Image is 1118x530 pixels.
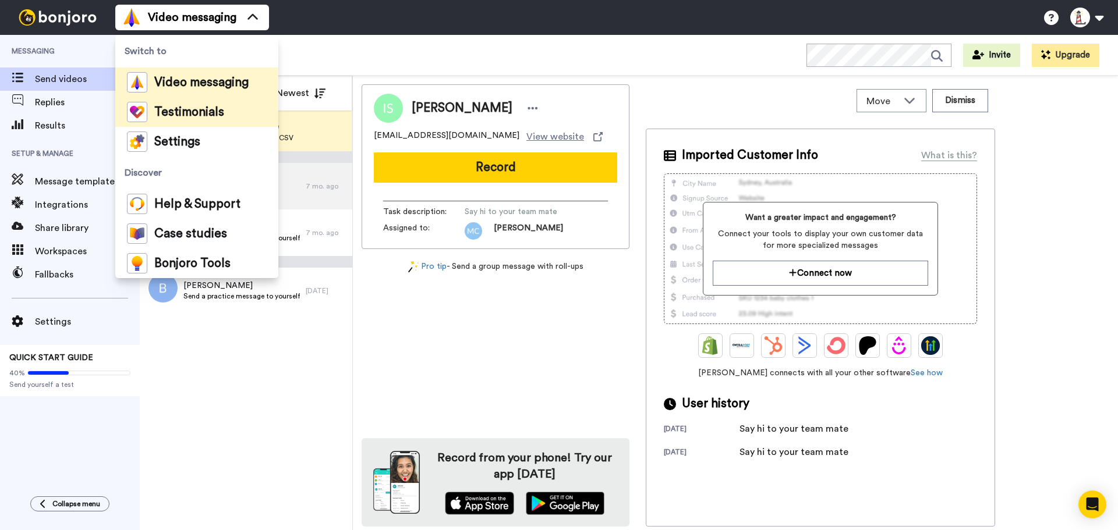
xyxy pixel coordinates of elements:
img: ActiveCampaign [795,336,814,355]
span: Integrations [35,198,140,212]
a: View website [526,130,603,144]
div: [DATE] [664,424,740,436]
span: Say hi to your team mate [465,206,575,218]
span: Results [35,119,140,133]
span: Task description : [383,206,465,218]
button: Invite [963,44,1020,67]
span: [PERSON_NAME] [183,280,300,291]
div: Say hi to your team mate [740,422,848,436]
img: Hubspot [764,336,783,355]
div: 7 mo. ago [306,182,346,191]
img: settings-colored.svg [127,131,147,152]
img: Image of Ilana Sherman [374,94,403,123]
span: Testimonials [154,106,224,118]
a: Help & Support [115,189,278,219]
img: bj-tools-colored.svg [127,253,147,273]
img: download [373,451,420,514]
img: appstore [445,492,514,515]
span: Settings [154,136,200,148]
a: Bonjoro Tools [115,248,278,278]
span: Workspaces [35,244,140,258]
span: Collapse menu [52,499,100,508]
img: Patreon [858,336,877,355]
img: GoHighLevel [921,336,940,355]
div: What is this? [921,148,977,162]
a: Testimonials [115,97,278,127]
img: help-and-support-colored.svg [127,194,147,214]
button: Collapse menu [30,496,109,511]
img: Shopify [701,336,720,355]
img: magic-wand.svg [408,261,419,273]
a: Case studies [115,219,278,248]
img: vm-color.svg [127,72,147,93]
span: [PERSON_NAME] [494,222,563,240]
a: Settings [115,127,278,156]
span: Video messaging [154,77,249,88]
span: Share library [35,221,140,235]
img: Ontraport [733,336,751,355]
span: Settings [35,315,140,329]
img: Drip [890,336,908,355]
span: 40% [9,368,25,378]
span: QUICK START GUIDE [9,354,93,362]
div: Say hi to your team mate [740,445,848,459]
img: tm-color.svg [127,102,147,122]
span: User history [682,395,749,412]
span: Fallbacks [35,268,140,282]
span: [PERSON_NAME] [412,99,512,117]
a: See how [911,369,943,377]
span: Imported Customer Info [682,147,818,164]
span: Send yourself a test [9,380,130,389]
button: Dismiss [932,89,988,112]
span: Assigned to: [383,222,465,240]
button: Upgrade [1032,44,1099,67]
span: Move [866,94,898,108]
span: [EMAIL_ADDRESS][DOMAIN_NAME] [374,130,519,144]
span: Connect your tools to display your own customer data for more specialized messages [713,228,928,251]
span: Want a greater impact and engagement? [713,212,928,223]
span: Case studies [154,228,227,240]
div: 7 mo. ago [306,228,346,237]
div: [DATE] [664,447,740,459]
span: Replies [35,95,140,109]
img: vm-color.svg [122,8,141,27]
span: Video messaging [148,9,236,26]
button: Record [374,152,617,183]
button: Newest [267,81,334,105]
span: [PERSON_NAME] connects with all your other software [664,367,977,379]
span: Discover [115,156,278,189]
img: ConvertKit [827,336,845,355]
button: Connect now [713,261,928,286]
span: Switch to [115,35,278,67]
a: Pro tip [408,261,447,273]
img: mc.png [465,222,482,240]
span: Help & Support [154,198,240,210]
div: Open Intercom Messenger [1078,490,1106,518]
img: case-study-colored.svg [127,223,147,244]
h4: Record from your phone! Try our app [DATE] [431,450,618,482]
img: b.png [148,273,178,303]
a: Video messaging [115,67,278,97]
div: [DATE] [306,286,346,296]
span: View website [526,130,584,144]
span: Bonjoro Tools [154,258,231,269]
span: Send a practice message to yourself [183,291,300,301]
span: Message template [35,175,140,188]
img: bj-logo-header-white.svg [14,9,101,26]
span: Send videos [35,72,118,86]
div: - Send a group message with roll-ups [362,261,629,273]
img: playstore [526,492,604,515]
